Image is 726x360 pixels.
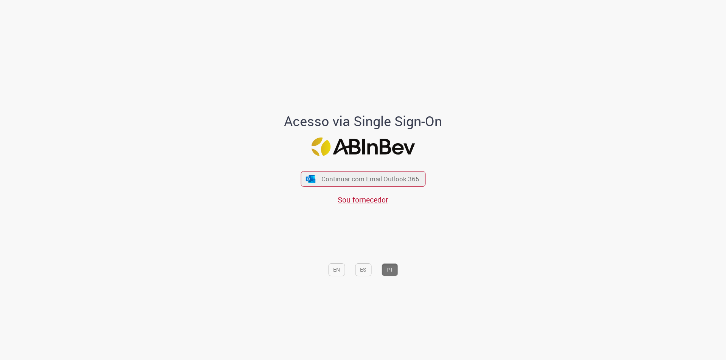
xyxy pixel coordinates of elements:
span: Continuar com Email Outlook 365 [321,175,419,184]
button: ES [355,264,371,277]
button: ícone Azure/Microsoft 360 Continuar com Email Outlook 365 [301,171,425,187]
img: Logo ABInBev [311,138,415,156]
a: Sou fornecedor [338,195,388,205]
img: ícone Azure/Microsoft 360 [306,175,316,183]
button: EN [328,264,345,277]
button: PT [382,264,398,277]
h1: Acesso via Single Sign-On [258,114,468,129]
